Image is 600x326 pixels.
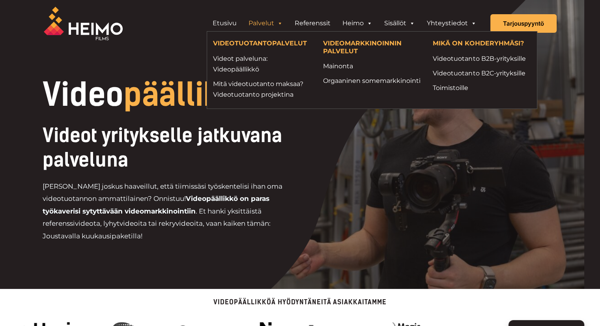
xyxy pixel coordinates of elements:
p: [PERSON_NAME] joskus haaveillut, että tiimissäsi työskentelisi ihan oma videotuotannon ammattilai... [43,180,300,243]
a: Videot palveluna: Videopäällikkö [213,53,311,75]
a: Videotuotanto B2C-yrityksille [433,68,531,79]
span: Videot yritykselle jatkuvana palveluna [43,124,282,171]
h1: Video [43,79,354,111]
a: Mitä videotuotanto maksaa?Videotuotanto projektina [213,79,311,100]
img: Heimo Filmsin logo [44,7,123,40]
span: päällikkö [123,76,256,114]
h4: VIDEOMARKKINOINNIN PALVELUT [323,39,421,56]
p: Videopäällikköä hyödyntäneitä asiakkaitamme [18,299,582,305]
a: Heimo [336,15,378,31]
strong: Videopäällikkö on paras työkaverisi sytyttävään videomarkkinointiin [43,195,269,215]
a: Yhteystiedot [421,15,482,31]
a: Etusivu [207,15,243,31]
a: Mainonta [323,61,421,71]
h4: MIKÄ ON KOHDERYHMÄSI? [433,39,531,49]
h4: VIDEOTUOTANTOPALVELUT [213,39,311,49]
aside: Header Widget 1 [203,15,486,31]
a: Toimistoille [433,82,531,93]
a: Videotuotanto B2B-yrityksille [433,53,531,64]
a: Orgaaninen somemarkkinointi [323,75,421,86]
a: Palvelut [243,15,289,31]
a: Referenssit [289,15,336,31]
a: Tarjouspyyntö [490,14,557,33]
a: Sisällöt [378,15,421,31]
